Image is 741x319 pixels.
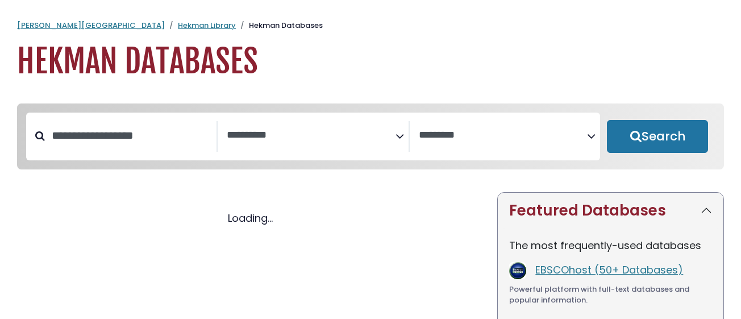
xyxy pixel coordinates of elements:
textarea: Search [419,130,587,142]
nav: Search filters [17,103,724,169]
div: Loading... [17,210,484,226]
li: Hekman Databases [236,20,323,31]
p: The most frequently-used databases [509,238,712,253]
nav: breadcrumb [17,20,724,31]
div: Powerful platform with full-text databases and popular information. [509,284,712,306]
button: Featured Databases [498,193,723,229]
textarea: Search [227,130,395,142]
a: Hekman Library [178,20,236,31]
button: Submit for Search Results [607,120,708,153]
h1: Hekman Databases [17,43,724,81]
a: [PERSON_NAME][GEOGRAPHIC_DATA] [17,20,165,31]
input: Search database by title or keyword [45,126,217,145]
a: EBSCOhost (50+ Databases) [535,263,683,277]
